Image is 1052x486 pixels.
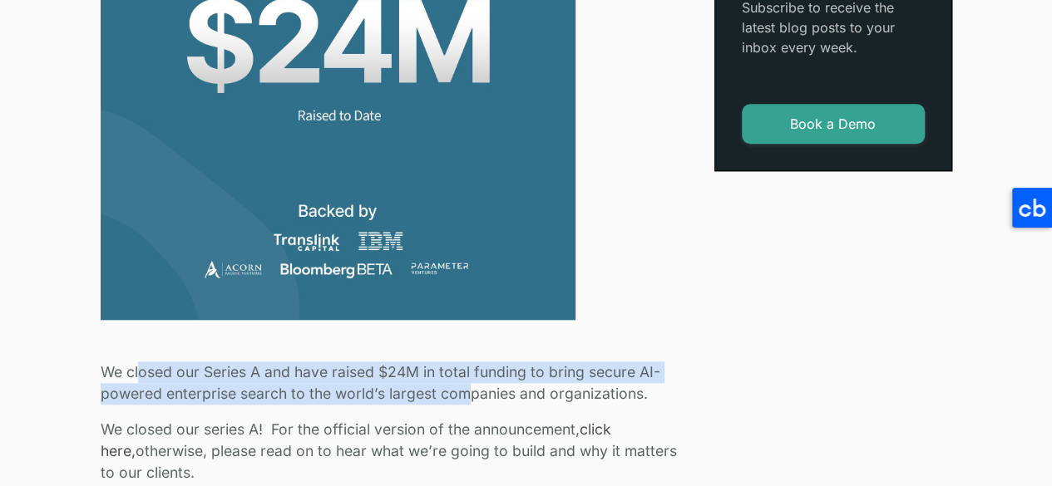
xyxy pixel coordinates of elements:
[742,104,925,144] a: Book a Demo
[101,419,694,484] p: We closed our series A! For the official version of the announcement, otherwise, please read on t...
[101,361,694,405] p: We closed our Series A and have raised $24M in total funding to bring secure AI-powered enterpris...
[101,420,611,459] a: click here,
[969,406,1052,486] iframe: Chat Widget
